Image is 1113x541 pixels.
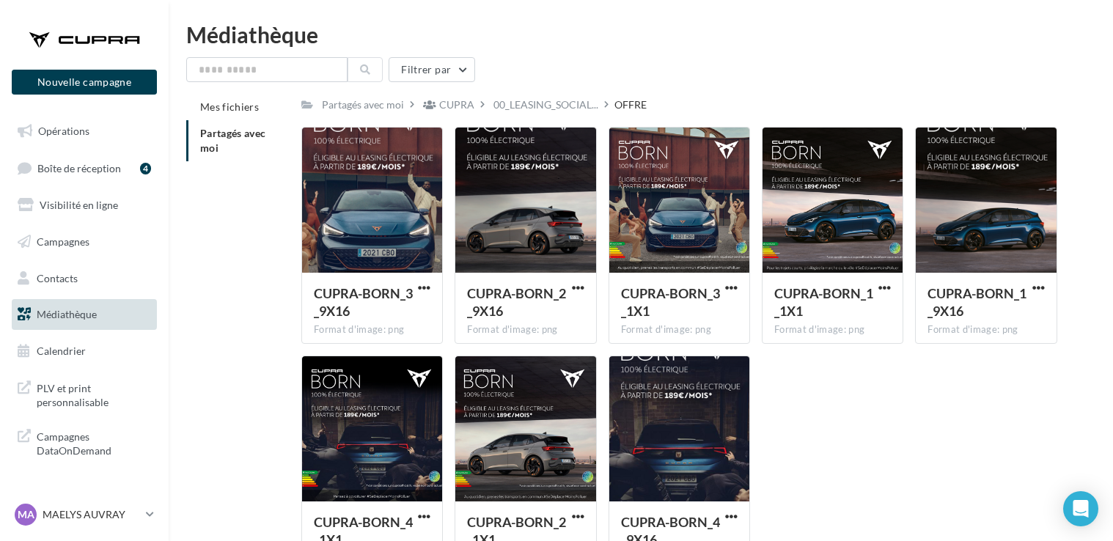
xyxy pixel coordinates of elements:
[439,97,474,112] div: CUPRA
[37,161,121,174] span: Boîte de réception
[9,263,160,294] a: Contacts
[927,323,1044,336] div: Format d'image: png
[9,227,160,257] a: Campagnes
[467,323,584,336] div: Format d'image: png
[493,97,598,112] span: 00_LEASING_SOCIAL...
[614,97,647,112] div: OFFRE
[37,427,151,458] span: Campagnes DataOnDemand
[314,323,430,336] div: Format d'image: png
[467,285,566,319] span: CUPRA-BORN_2_9X16
[9,372,160,416] a: PLV et print personnalisable
[186,23,1095,45] div: Médiathèque
[37,271,78,284] span: Contacts
[37,378,151,410] span: PLV et print personnalisable
[621,285,720,319] span: CUPRA-BORN_3_1X1
[40,199,118,211] span: Visibilité en ligne
[37,235,89,248] span: Campagnes
[37,308,97,320] span: Médiathèque
[9,152,160,184] a: Boîte de réception4
[9,116,160,147] a: Opérations
[621,323,738,336] div: Format d'image: png
[43,507,140,522] p: MAELYS AUVRAY
[314,285,413,319] span: CUPRA-BORN_3_9X16
[9,336,160,367] a: Calendrier
[1063,491,1098,526] div: Open Intercom Messenger
[774,323,891,336] div: Format d'image: png
[140,163,151,174] div: 4
[12,70,157,95] button: Nouvelle campagne
[9,421,160,464] a: Campagnes DataOnDemand
[37,345,86,357] span: Calendrier
[774,285,873,319] span: CUPRA-BORN_1_1X1
[200,127,266,154] span: Partagés avec moi
[12,501,157,529] a: MA MAELYS AUVRAY
[38,125,89,137] span: Opérations
[9,190,160,221] a: Visibilité en ligne
[9,299,160,330] a: Médiathèque
[322,97,404,112] div: Partagés avec moi
[389,57,475,82] button: Filtrer par
[200,100,259,113] span: Mes fichiers
[18,507,34,522] span: MA
[927,285,1026,319] span: CUPRA-BORN_1_9X16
